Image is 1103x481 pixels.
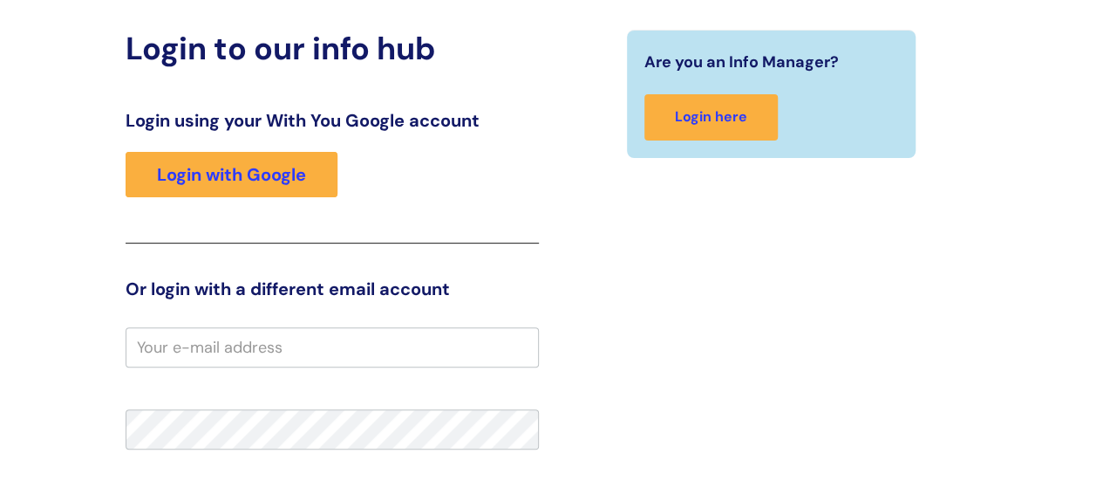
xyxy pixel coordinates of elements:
[126,30,539,67] h2: Login to our info hub
[126,110,539,131] h3: Login using your With You Google account
[126,152,337,197] a: Login with Google
[126,278,539,299] h3: Or login with a different email account
[126,327,539,368] input: Your e-mail address
[644,48,839,76] span: Are you an Info Manager?
[644,94,778,141] a: Login here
